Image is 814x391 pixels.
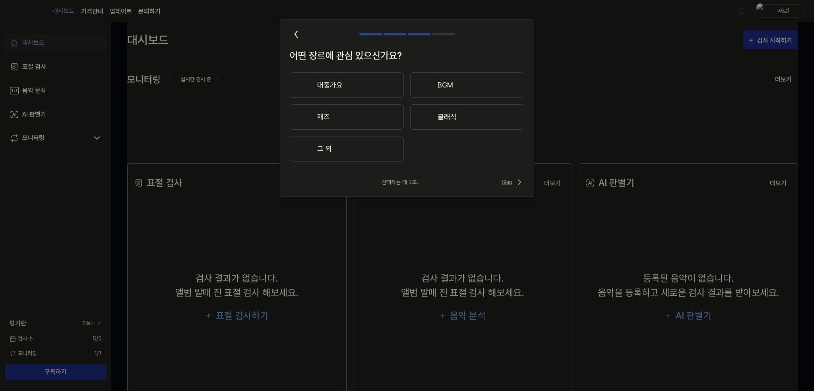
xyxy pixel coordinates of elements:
button: 재즈 [290,104,404,130]
button: 대중가요 [290,72,404,98]
button: 그 외 [290,136,404,161]
h1: 어떤 장르에 관심 있으신가요? [290,49,524,63]
button: Skip [500,177,524,187]
span: 선택하는 데 3초! [382,178,418,187]
span: Skip [502,177,524,187]
button: 클래식 [410,104,524,130]
button: BGM [410,72,524,98]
